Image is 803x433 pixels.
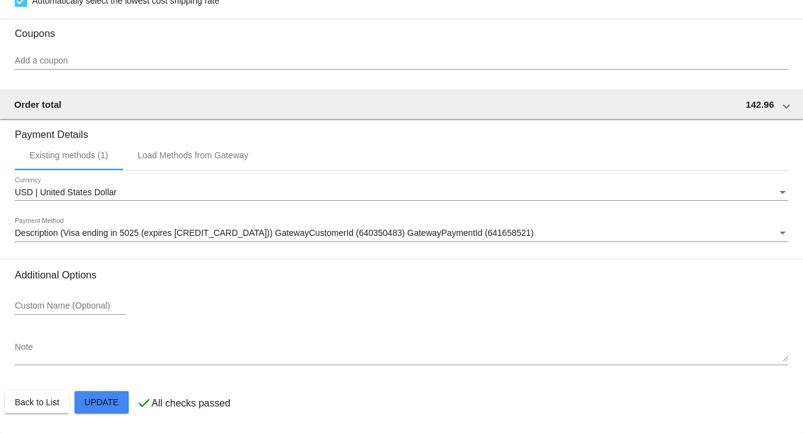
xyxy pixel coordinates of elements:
[14,99,62,110] span: Order total
[75,391,129,413] button: Update
[84,397,119,407] span: Update
[15,188,788,198] mat-select: Currency
[15,228,534,238] span: Description (Visa ending in 5025 (expires [CREDIT_CARD_DATA])) GatewayCustomerId (640350483) Gate...
[15,229,788,238] mat-select: Payment Method
[746,99,774,110] span: 142.96
[151,398,230,409] p: All checks passed
[15,187,116,197] span: USD | United States Dollar
[137,395,151,410] mat-icon: check
[15,301,126,311] input: Custom Name (Optional)
[15,56,788,66] input: Add a coupon
[5,391,69,413] button: Back to List
[15,397,59,407] span: Back to List
[15,119,788,140] h3: Payment Details
[15,269,788,281] h3: Additional Options
[30,150,108,160] div: Existing methods (1)
[138,150,249,160] div: Load Methods from Gateway
[15,18,788,39] h3: Coupons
